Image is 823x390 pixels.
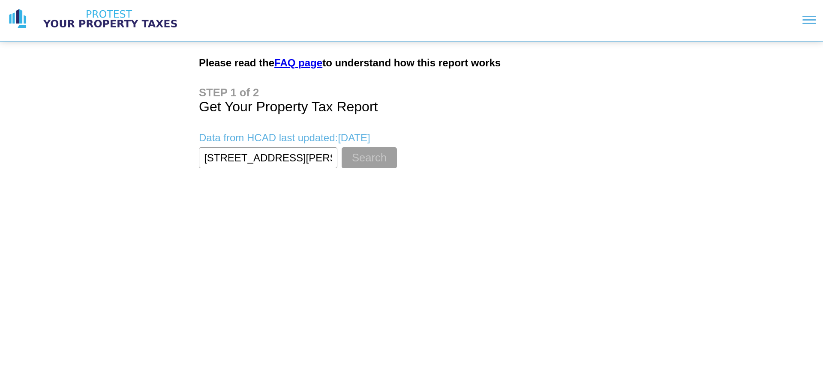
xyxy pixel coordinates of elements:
button: Search [342,147,397,168]
a: logo logo text [7,8,185,30]
input: Enter Property Address [199,147,337,168]
a: FAQ page [274,57,322,68]
h2: Please read the to understand how this report works [199,57,624,69]
h1: Get Your Property Tax Report [199,86,624,115]
img: logo [7,8,28,30]
p: Data from HCAD last updated: [DATE] [199,132,624,144]
img: logo text [35,8,185,30]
